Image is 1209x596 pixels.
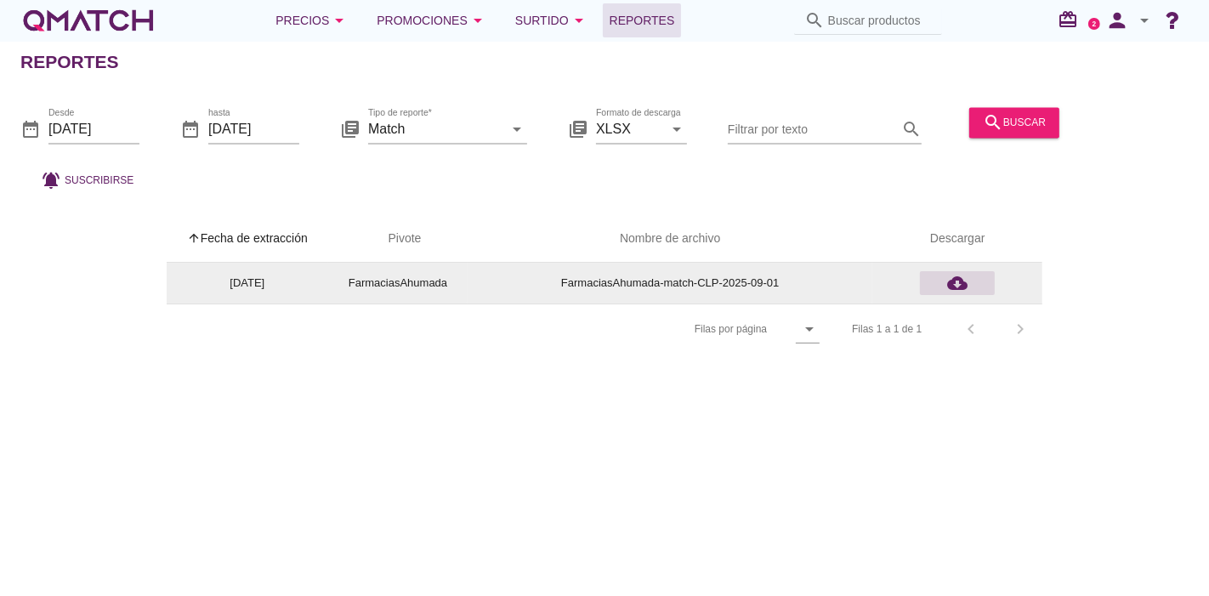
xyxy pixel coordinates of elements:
[363,3,502,37] button: Promociones
[901,119,922,139] i: search
[947,273,968,293] i: cloud_download
[610,10,675,31] span: Reportes
[969,107,1059,138] button: buscar
[27,165,147,196] button: Suscribirse
[525,304,820,354] div: Filas por página
[1058,9,1085,30] i: redeem
[569,10,589,31] i: arrow_drop_down
[1093,20,1097,27] text: 2
[329,10,349,31] i: arrow_drop_down
[340,119,360,139] i: library_books
[368,116,503,143] input: Tipo de reporte*
[167,215,328,263] th: Fecha de extracción: Sorted ascending. Activate to sort descending.
[167,263,328,304] td: [DATE]
[65,173,133,188] span: Suscribirse
[1100,9,1134,32] i: person
[804,10,825,31] i: search
[20,3,156,37] a: white-qmatch-logo
[20,48,119,76] h2: Reportes
[328,263,468,304] td: FarmaciasAhumada
[1088,18,1100,30] a: 2
[377,10,488,31] div: Promociones
[852,321,922,337] div: Filas 1 a 1 de 1
[828,7,932,34] input: Buscar productos
[187,231,201,245] i: arrow_upward
[872,215,1042,263] th: Descargar: Not sorted.
[667,119,687,139] i: arrow_drop_down
[41,170,65,190] i: notifications_active
[180,119,201,139] i: date_range
[468,10,488,31] i: arrow_drop_down
[208,116,299,143] input: hasta
[596,116,663,143] input: Formato de descarga
[603,3,682,37] a: Reportes
[568,119,588,139] i: library_books
[728,116,898,143] input: Filtrar por texto
[262,3,363,37] button: Precios
[468,215,872,263] th: Nombre de archivo: Not sorted.
[502,3,603,37] button: Surtido
[799,319,820,339] i: arrow_drop_down
[507,119,527,139] i: arrow_drop_down
[983,112,1046,133] div: buscar
[20,119,41,139] i: date_range
[468,263,872,304] td: FarmaciasAhumada-match-CLP-2025-09-01
[275,10,349,31] div: Precios
[1134,10,1155,31] i: arrow_drop_down
[328,215,468,263] th: Pivote: Not sorted. Activate to sort ascending.
[515,10,589,31] div: Surtido
[48,116,139,143] input: Desde
[983,112,1003,133] i: search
